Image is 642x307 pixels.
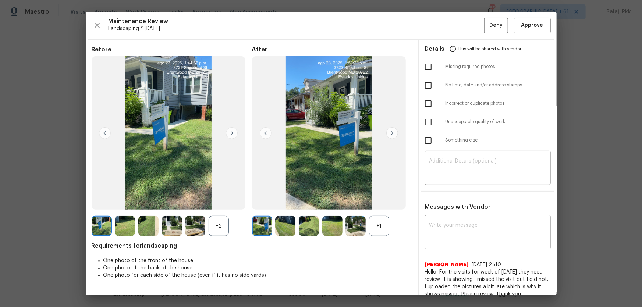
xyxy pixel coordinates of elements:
[489,21,503,30] span: Deny
[419,131,557,150] div: Something else
[425,268,551,298] span: Hello, For the visits for week of [DATE] they need review. It is showing I missed the visit but I...
[386,127,398,139] img: right-chevron-button-url
[446,82,551,88] span: No time, date and/or address stamps
[103,257,412,264] li: One photo of the front of the house
[103,264,412,272] li: One photo of the back of the house
[425,261,469,268] span: [PERSON_NAME]
[92,46,252,53] span: Before
[369,216,389,236] div: +1
[484,18,508,33] button: Deny
[446,119,551,125] span: Unacceptable quality of work
[472,262,501,267] span: [DATE] 21:10
[446,137,551,143] span: Something else
[92,242,412,250] span: Requirements for landscaping
[109,25,484,32] span: Landscaping * [DATE]
[260,127,272,139] img: left-chevron-button-url
[226,127,238,139] img: right-chevron-button-url
[109,18,484,25] span: Maintenance Review
[425,204,491,210] span: Messages with Vendor
[514,18,551,33] button: Approve
[458,40,522,58] span: This will be shared with vendor
[419,113,557,131] div: Unacceptable quality of work
[103,272,412,279] li: One photo for each side of the house (even if it has no side yards)
[425,40,445,58] span: Details
[99,127,111,139] img: left-chevron-button-url
[209,216,229,236] div: +2
[446,64,551,70] span: Missing required photos
[252,46,412,53] span: After
[419,76,557,94] div: No time, date and/or address stamps
[419,94,557,113] div: Incorrect or duplicate photos
[446,100,551,107] span: Incorrect or duplicate photos
[521,21,543,30] span: Approve
[419,58,557,76] div: Missing required photos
